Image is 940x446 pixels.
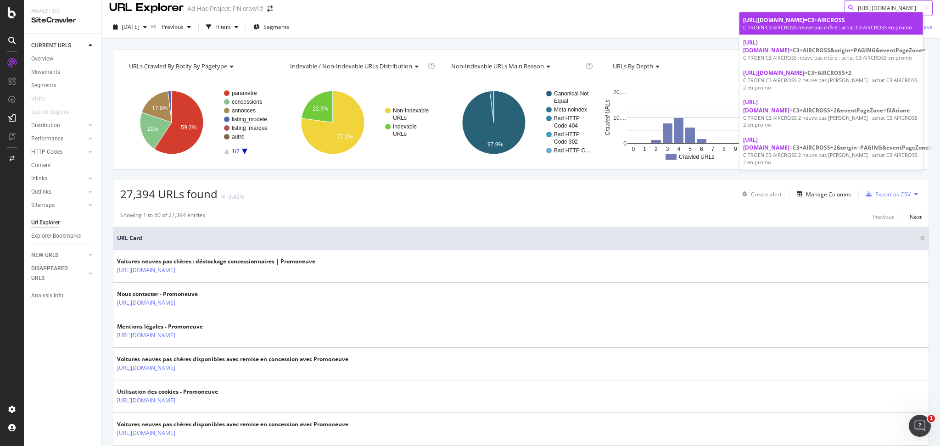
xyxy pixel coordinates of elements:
[31,67,60,77] div: Movements
[554,123,578,129] text: Code 404
[743,68,919,76] div: =C3+AIRCROSS+2
[281,83,438,162] svg: A chart.
[31,187,86,197] a: Outlinks
[688,146,692,152] text: 5
[120,186,218,201] span: 27,394 URLs found
[117,266,175,275] a: [URL][DOMAIN_NAME]
[31,134,86,144] a: Performance
[31,94,54,104] a: Visits
[554,106,587,113] text: Meta noindex
[873,211,895,222] button: Previous
[613,62,653,70] span: URLs by Depth
[449,59,583,73] h4: Non-Indexable URLs Main Reason
[751,190,782,198] div: Create alert
[31,147,62,157] div: HTTP Codes
[31,174,47,184] div: Inlinks
[31,187,51,197] div: Outlinks
[31,231,81,241] div: Explorer Bookmarks
[699,146,703,152] text: 6
[875,190,911,198] div: Export as CSV
[604,100,611,135] text: Crawled URLs
[120,211,205,222] div: Showing 1 to 50 of 27,394 entries
[743,98,789,114] span: [URL][DOMAIN_NAME]
[554,147,591,154] text: Bad HTTP C…
[31,251,86,260] a: NEW URLS
[873,213,895,221] div: Previous
[147,126,158,132] text: 21%
[743,98,919,114] div: =C3+AIRCROSS+2&eventPageZone=filAriane
[393,115,407,121] text: URLs
[31,81,56,90] div: Segments
[117,420,348,429] div: Voitures neuves pas chères disponibles avec remise en concession avec Promoneuve
[910,211,922,222] button: Next
[442,83,599,162] svg: A chart.
[31,81,95,90] a: Segments
[743,16,919,24] div: =C3+AIRCROSS
[31,201,55,210] div: Sitemaps
[743,54,919,61] div: CITROEN C3 AIRCROSS neuve pas chère : achat C3 AIRCROSS en promo
[227,193,244,201] div: -3.45%
[152,105,168,111] text: 17.9%
[31,54,95,64] a: Overview
[909,415,931,437] iframe: Intercom live chat
[158,20,195,34] button: Previous
[623,140,627,147] text: 0
[655,146,658,152] text: 2
[31,218,95,228] a: Url Explorer
[215,23,231,31] div: Filters
[31,201,86,210] a: Sitemaps
[31,94,45,104] div: Visits
[31,264,78,283] div: DISAPPEARED URLS
[604,83,761,162] svg: A chart.
[290,62,412,70] span: Indexable / Non-Indexable URLs distribution
[743,77,919,91] div: CITROEN C3 AIRCROSS 2 neuve pas [PERSON_NAME] : achat C3 AIRCROSS 2 en promo
[129,62,227,70] span: URLs Crawled By Botify By pagetype
[158,23,184,31] span: Previous
[711,146,714,152] text: 7
[611,59,752,73] h4: URLs by Depth
[31,67,95,77] a: Movements
[31,161,95,170] a: Content
[910,213,922,221] div: Next
[120,83,277,162] svg: A chart.
[250,20,293,34] button: Segments
[554,90,589,97] text: Canonical Not
[313,106,328,112] text: 22.9%
[643,146,646,152] text: 1
[288,59,426,73] h4: Indexable / Non-Indexable URLs Distribution
[743,68,804,76] span: [URL][DOMAIN_NAME]
[743,24,919,31] div: CITROEN C3 AIRCROSS neuve pas chère : achat C3 AIRCROSS en promo
[31,121,60,130] div: Distribution
[31,161,51,170] div: Content
[117,257,315,266] div: Voitures neuves pas chères : déstockage concessionnaires | Promoneuve
[31,147,86,157] a: HTTP Codes
[117,331,175,340] a: [URL][DOMAIN_NAME]
[677,146,680,152] text: 4
[232,116,267,123] text: listing_modele
[393,107,429,114] text: Non-Indexable
[393,131,407,137] text: URLs
[232,90,257,96] text: paramètre
[554,139,578,145] text: Code 302
[232,125,268,131] text: listing_marque
[117,388,218,396] div: Utilisation des cookies - Promoneuve
[122,23,140,31] span: 2025 Sep. 17th
[743,151,919,166] div: CITROEN C3 AIRCROSS 2 neuve pas [PERSON_NAME] : achat C3 AIRCROSS 2 en promo
[734,146,737,152] text: 9
[31,41,86,50] a: CURRENT URLS
[487,141,503,148] text: 97.9%
[722,146,726,152] text: 8
[117,290,198,298] div: Nous contacter - Promoneuve
[554,115,580,122] text: Bad HTTP
[31,107,78,117] a: Search Engines
[151,22,158,30] span: vs
[117,363,175,373] a: [URL][DOMAIN_NAME]
[393,123,417,130] text: Indexable
[743,38,789,54] span: [URL][DOMAIN_NAME]
[451,62,544,70] span: Non-Indexable URLs Main Reason
[679,154,714,160] text: Crawled URLs
[263,23,289,31] span: Segments
[739,12,923,35] a: [URL][DOMAIN_NAME]=C3+AIRCROSSCITROEN C3 AIRCROSS neuve pas chère : achat C3 AIRCROSS en promo
[181,124,196,131] text: 59.2%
